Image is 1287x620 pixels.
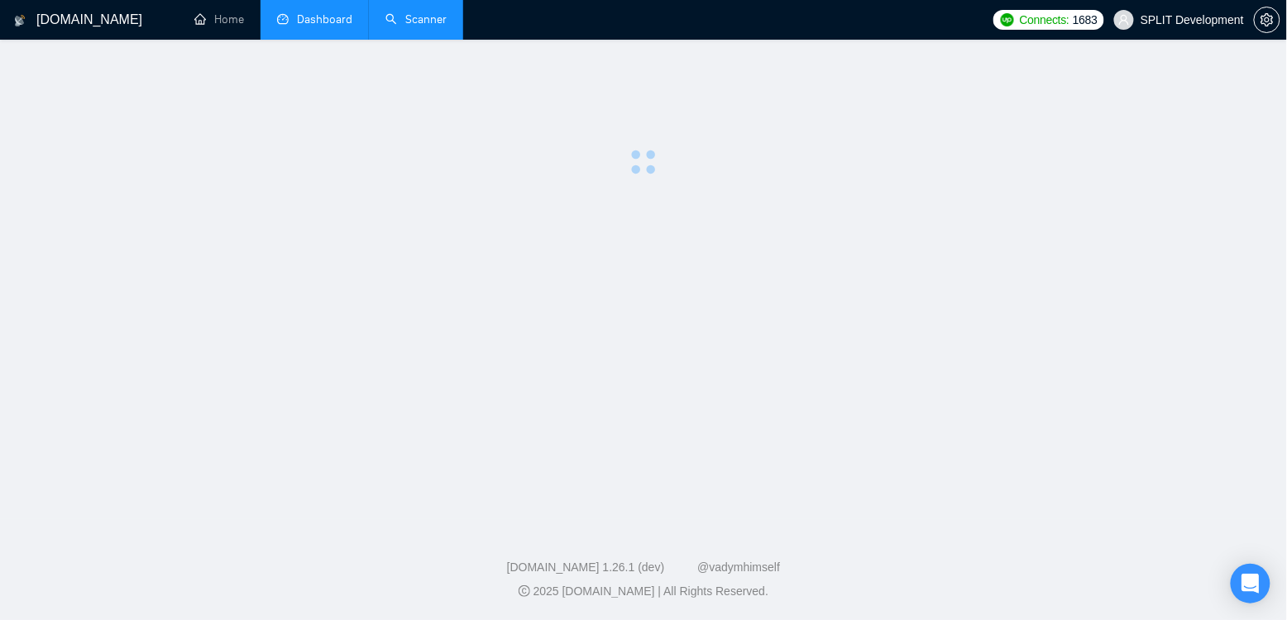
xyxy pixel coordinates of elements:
[697,560,780,574] a: @vadymhimself
[1073,11,1098,29] span: 1683
[1001,13,1014,26] img: upwork-logo.png
[194,12,244,26] a: homeHome
[507,560,665,574] a: [DOMAIN_NAME] 1.26.1 (dev)
[1254,7,1280,33] button: setting
[1254,13,1280,26] a: setting
[13,583,1274,600] div: 2025 [DOMAIN_NAME] | All Rights Reserved.
[385,12,447,26] a: searchScanner
[277,13,289,25] span: dashboard
[1118,14,1130,26] span: user
[1020,11,1069,29] span: Connects:
[519,585,530,597] span: copyright
[1255,13,1280,26] span: setting
[297,12,352,26] span: Dashboard
[1231,564,1270,603] div: Open Intercom Messenger
[14,7,26,34] img: logo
